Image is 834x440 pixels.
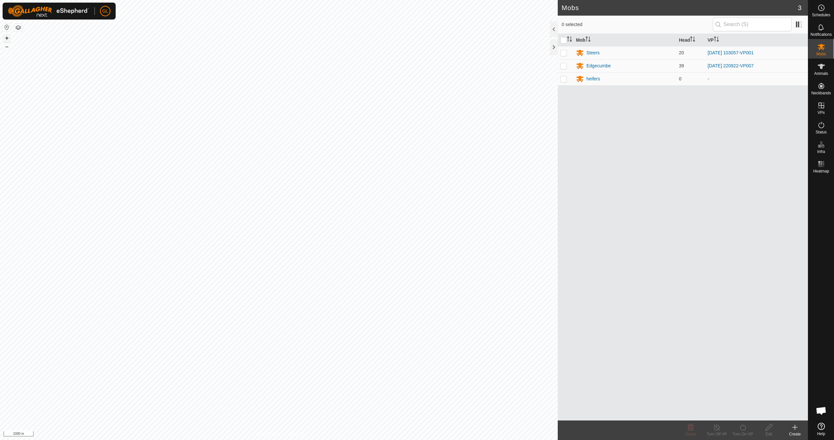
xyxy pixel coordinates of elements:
[253,432,278,437] a: Privacy Policy
[685,432,697,436] span: Delete
[585,37,591,43] p-sorticon: Activate to sort
[14,24,22,32] button: Map Layers
[798,3,801,13] span: 3
[813,169,829,173] span: Heatmap
[679,63,684,68] span: 39
[811,33,832,36] span: Notifications
[817,111,825,115] span: VPs
[817,432,825,436] span: Help
[586,62,611,69] div: Edgecumbe
[811,91,831,95] span: Neckbands
[730,431,756,437] div: Turn On VP
[285,432,305,437] a: Contact Us
[3,43,11,50] button: –
[705,34,808,47] th: VP
[817,150,825,154] span: Infra
[676,34,705,47] th: Head
[3,34,11,42] button: +
[756,431,782,437] div: Edit
[713,18,792,31] input: Search (S)
[562,4,798,12] h2: Mobs
[815,130,827,134] span: Status
[8,5,89,17] img: Gallagher Logo
[704,431,730,437] div: Turn Off VP
[814,72,828,76] span: Animals
[705,72,808,85] td: -
[567,37,572,43] p-sorticon: Activate to sort
[562,21,713,28] span: 0 selected
[708,63,754,68] a: [DATE] 220922-VP007
[782,431,808,437] div: Create
[690,37,695,43] p-sorticon: Activate to sort
[3,23,11,31] button: Reset Map
[812,401,831,420] div: Open chat
[573,34,676,47] th: Mob
[679,76,682,81] span: 0
[808,420,834,438] a: Help
[816,52,826,56] span: Mobs
[812,13,830,17] span: Schedules
[714,37,719,43] p-sorticon: Activate to sort
[586,76,600,82] div: heifers
[586,49,599,56] div: Steers
[708,50,754,55] a: [DATE] 103057-VP001
[102,8,108,15] span: GL
[679,50,684,55] span: 20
